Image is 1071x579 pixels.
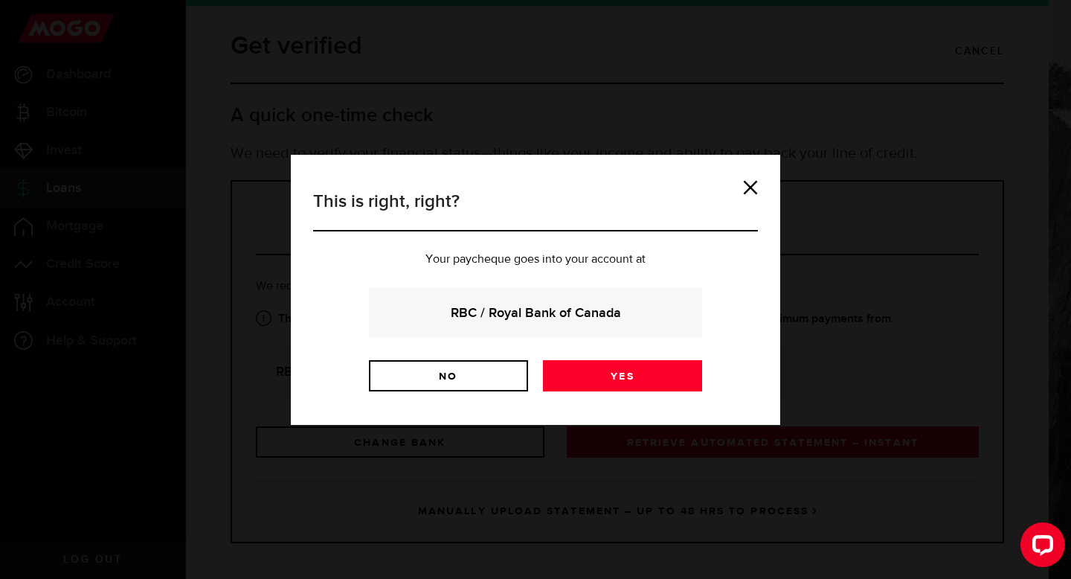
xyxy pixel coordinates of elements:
h3: This is right, right? [313,188,758,231]
iframe: LiveChat chat widget [1009,516,1071,579]
strong: RBC / Royal Bank of Canada [389,303,682,323]
a: Yes [543,360,702,391]
a: No [369,360,528,391]
p: Your paycheque goes into your account at [313,254,758,266]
